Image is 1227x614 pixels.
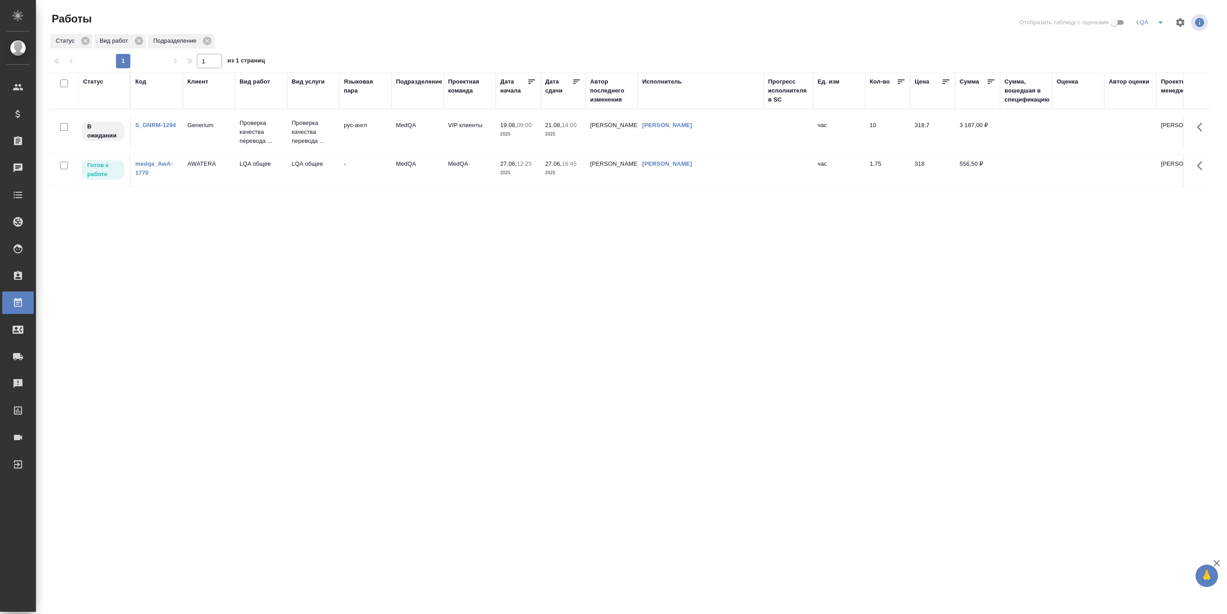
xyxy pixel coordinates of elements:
a: [PERSON_NAME] [642,122,692,128]
span: Отобразить таблицу с оценками [1019,18,1109,27]
p: В ожидании [87,122,119,140]
div: Оценка [1057,77,1078,86]
div: Проектная команда [448,77,491,95]
div: Подразделение [396,77,442,86]
div: Дата сдачи [545,77,572,95]
a: medqa_AwA-1770 [135,160,173,176]
td: VIP клиенты [444,116,496,148]
div: Цена [915,77,929,86]
p: LQA общее [292,159,335,168]
p: 16:45 [562,160,577,167]
div: Кол-во [870,77,890,86]
p: 14:00 [562,122,577,128]
span: 🙏 [1199,566,1214,585]
button: 🙏 [1196,565,1218,587]
p: Статус [56,36,78,45]
p: 27.06, [545,160,562,167]
p: 19.08, [500,122,517,128]
div: Автор оценки [1109,77,1149,86]
p: 2025 [545,168,581,177]
td: [PERSON_NAME] [586,155,638,186]
div: Вид работ [94,34,146,49]
p: 09:00 [517,122,532,128]
p: 2025 [500,130,536,139]
td: 556,50 ₽ [955,155,1000,186]
button: Здесь прячутся важные кнопки [1191,116,1213,138]
div: Языковая пара [344,77,387,95]
td: час [813,116,865,148]
div: Сумма [960,77,979,86]
div: Сумма, вошедшая в спецификацию [1005,77,1049,104]
div: Проектные менеджеры [1161,77,1204,95]
td: 10 [865,116,910,148]
td: [PERSON_NAME] [1156,155,1209,186]
a: [PERSON_NAME] [642,160,692,167]
td: час [813,155,865,186]
div: Автор последнего изменения [590,77,633,104]
div: Дата начала [500,77,527,95]
div: Вид услуги [292,77,325,86]
p: Вид работ [100,36,131,45]
td: MedQA [444,155,496,186]
td: MedQA [391,116,444,148]
div: Ед. изм [818,77,840,86]
p: AWATERA [187,159,231,168]
p: 21.08, [545,122,562,128]
td: 3 187,00 ₽ [955,116,1000,148]
span: Посмотреть информацию [1191,14,1210,31]
div: Статус [83,77,103,86]
td: рус-англ [339,116,391,148]
p: Проверка качества перевода ... [292,119,335,146]
td: 1.75 [865,155,910,186]
div: Клиент [187,77,208,86]
p: Готов к работе [87,161,119,179]
span: Работы [49,12,92,26]
div: Исполнитель может приступить к работе [81,159,125,181]
div: Прогресс исполнителя в SC [768,77,809,104]
td: - [339,155,391,186]
td: [PERSON_NAME] [586,116,638,148]
span: Настроить таблицу [1169,12,1191,33]
p: Подразделение [153,36,200,45]
td: MedQA [391,155,444,186]
span: из 1 страниц [227,55,265,68]
div: Исполнитель назначен, приступать к работе пока рано [81,121,125,142]
p: [PERSON_NAME] [1161,121,1204,130]
div: Вид работ [240,77,270,86]
p: 12:25 [517,160,532,167]
p: 27.06, [500,160,517,167]
div: Статус [50,34,93,49]
div: Подразделение [148,34,214,49]
p: LQA общее [240,159,283,168]
div: split button [1134,15,1169,30]
div: Исполнитель [642,77,682,86]
p: Generium [187,121,231,130]
button: Здесь прячутся важные кнопки [1191,155,1213,177]
td: 318 [910,155,955,186]
p: Проверка качества перевода ... [240,119,283,146]
p: 2025 [500,168,536,177]
div: Код [135,77,146,86]
a: S_GNRM-1294 [135,122,176,128]
td: 318.7 [910,116,955,148]
p: 2025 [545,130,581,139]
